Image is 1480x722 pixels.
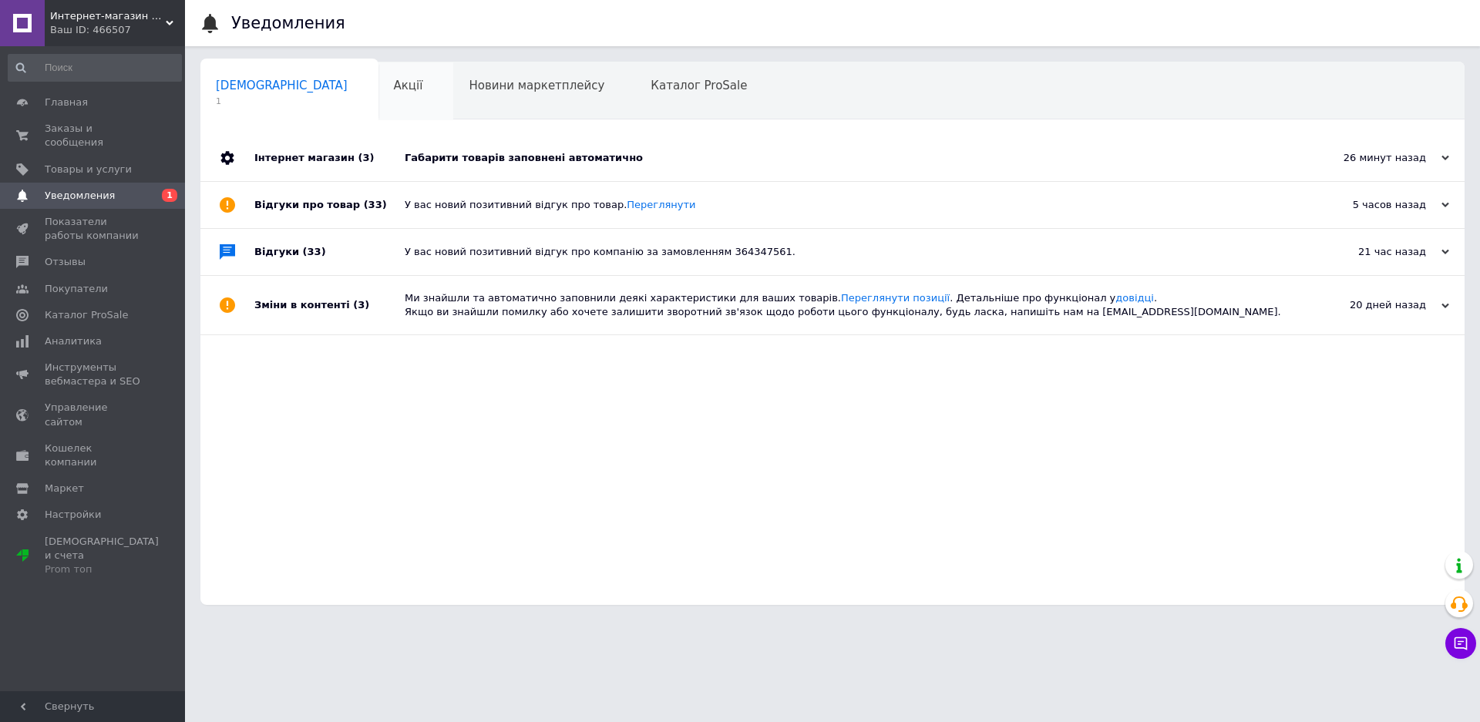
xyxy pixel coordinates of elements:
span: Заказы и сообщения [45,122,143,149]
span: 1 [216,96,348,107]
div: У вас новий позитивний відгук про товар. [405,198,1295,212]
a: Переглянути позиції [841,292,950,304]
button: Чат с покупателем [1445,628,1476,659]
span: Настройки [45,508,101,522]
span: Интернет-магазин "Домашняя аптечка" [50,9,166,23]
div: 21 час назад [1295,245,1449,259]
div: Prom топ [45,562,159,576]
span: (33) [364,199,387,210]
span: Отзывы [45,255,86,269]
a: Переглянути [627,199,695,210]
span: (3) [358,152,374,163]
div: Ваш ID: 466507 [50,23,185,37]
span: Каталог ProSale [45,308,128,322]
div: 26 минут назад [1295,151,1449,165]
span: 1 [162,189,177,202]
span: Аналитика [45,334,102,348]
span: Показатели работы компании [45,215,143,243]
span: Инструменты вебмастера и SEO [45,361,143,388]
a: довідці [1115,292,1154,304]
div: Відгуки про товар [254,182,405,228]
span: Каталог ProSale [651,79,747,92]
span: Покупатели [45,282,108,296]
div: Зміни в контенті [254,276,405,334]
span: [DEMOGRAPHIC_DATA] и счета [45,535,159,577]
span: Кошелек компании [45,442,143,469]
span: (3) [353,299,369,311]
h1: Уведомления [231,14,345,32]
span: Товары и услуги [45,163,132,176]
span: [DEMOGRAPHIC_DATA] [216,79,348,92]
input: Поиск [8,54,182,82]
div: 20 дней назад [1295,298,1449,312]
span: Главная [45,96,88,109]
div: 5 часов назад [1295,198,1449,212]
span: Уведомления [45,189,115,203]
div: Інтернет магазин [254,135,405,181]
span: Управление сайтом [45,401,143,428]
div: Відгуки [254,229,405,275]
div: Ми знайшли та автоматично заповнили деякі характеристики для ваших товарів. . Детальніше про функ... [405,291,1295,319]
span: (33) [303,246,326,257]
span: Новини маркетплейсу [469,79,604,92]
div: У вас новий позитивний відгук про компанію за замовленням 364347561. [405,245,1295,259]
span: Акції [394,79,423,92]
span: Маркет [45,482,84,495]
div: Габарити товарів заповнені автоматично [405,151,1295,165]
